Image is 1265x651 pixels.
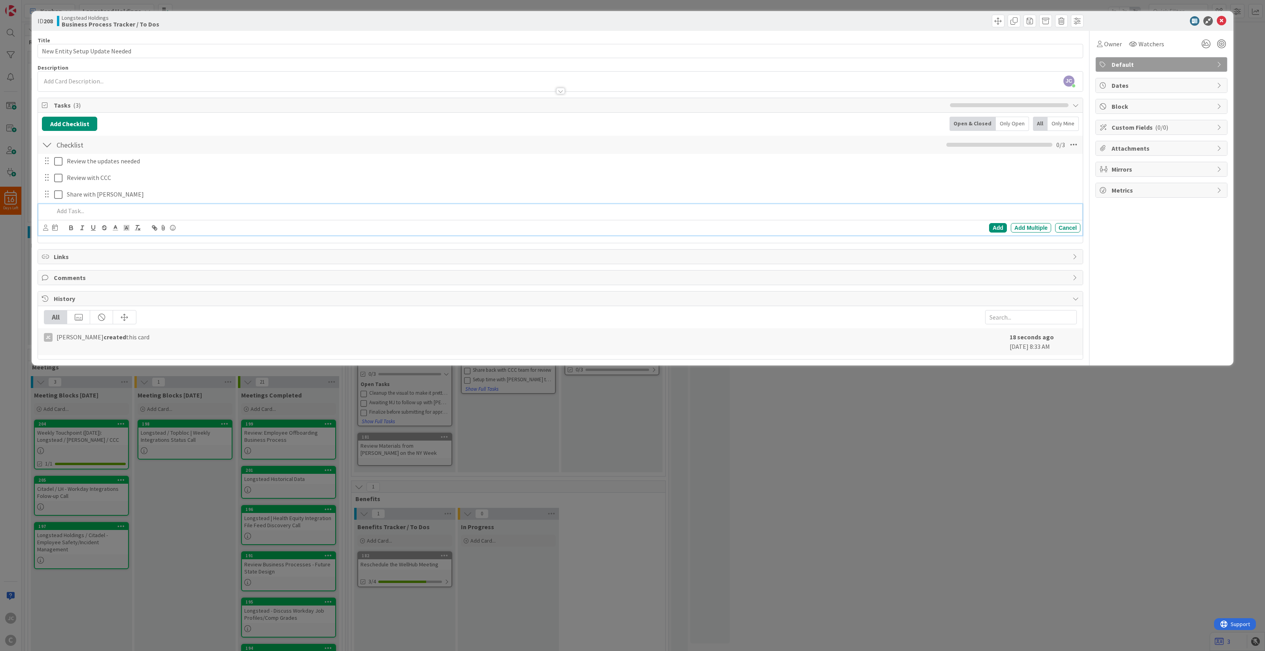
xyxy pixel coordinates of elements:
[1112,102,1213,111] span: Block
[38,16,53,26] span: ID
[54,294,1069,303] span: History
[1033,117,1048,131] div: All
[1011,223,1051,233] div: Add Multiple
[1010,332,1077,351] div: [DATE] 8:33 AM
[1056,140,1065,150] span: 0 / 3
[1112,185,1213,195] span: Metrics
[1048,117,1079,131] div: Only Mine
[1010,333,1054,341] b: 18 seconds ago
[67,173,1077,182] p: Review with CCC
[38,64,68,71] span: Description
[1112,144,1213,153] span: Attachments
[62,21,159,27] b: Business Process Tracker / To Dos
[42,117,97,131] button: Add Checklist
[38,37,50,44] label: Title
[67,190,1077,199] p: Share with [PERSON_NAME]
[950,117,996,131] div: Open & Closed
[73,101,81,109] span: ( 3 )
[1112,60,1213,69] span: Default
[996,117,1029,131] div: Only Open
[57,332,149,342] span: [PERSON_NAME] this card
[985,310,1077,324] input: Search...
[62,15,159,21] span: Longstead Holdings
[44,310,67,324] div: All
[44,333,53,342] div: JC
[43,17,53,25] b: 208
[1055,223,1080,233] div: Cancel
[54,252,1069,261] span: Links
[54,138,232,152] input: Add Checklist...
[17,1,36,11] span: Support
[54,273,1069,282] span: Comments
[54,100,946,110] span: Tasks
[989,223,1007,233] div: Add
[104,333,126,341] b: created
[1104,39,1122,49] span: Owner
[1112,81,1213,90] span: Dates
[1063,76,1074,87] span: JC
[1155,123,1168,131] span: ( 0/0 )
[67,157,1077,166] p: Review the updates needed
[1112,123,1213,132] span: Custom Fields
[1112,165,1213,174] span: Mirrors
[38,44,1083,58] input: type card name here...
[1138,39,1164,49] span: Watchers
